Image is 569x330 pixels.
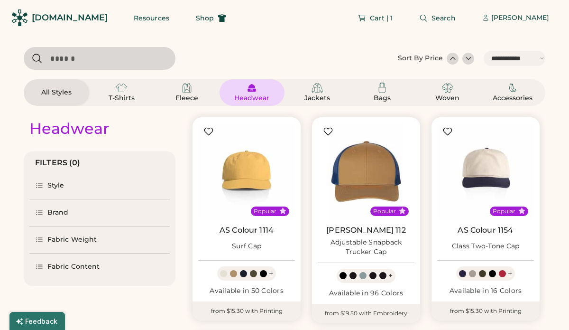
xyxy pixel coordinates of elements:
[198,123,295,220] img: AS Colour 1114 Surf Cap
[232,242,261,251] div: Surf Cap
[220,226,274,235] a: AS Colour 1114
[346,9,404,28] button: Cart | 1
[408,9,467,28] button: Search
[376,82,388,94] img: Bags Icon
[431,15,456,21] span: Search
[518,207,525,215] button: Popular Style
[122,9,181,28] button: Resources
[47,181,64,190] div: Style
[196,15,214,21] span: Shop
[296,94,339,103] div: Jackets
[269,268,273,279] div: +
[373,207,396,215] div: Popular
[29,119,109,138] div: Headwear
[279,207,286,215] button: Popular Style
[184,9,238,28] button: Shop
[193,302,301,321] div: from $15.30 with Printing
[442,82,453,94] img: Woven Icon
[452,242,520,251] div: Class Two-Tone Cap
[254,207,276,215] div: Popular
[507,82,518,94] img: Accessories Icon
[116,82,127,94] img: T-Shirts Icon
[35,88,78,97] div: All Styles
[198,286,295,296] div: Available in 50 Colors
[318,123,414,220] img: Richardson 112 Adjustable Snapback Trucker Cap
[370,15,393,21] span: Cart | 1
[230,94,273,103] div: Headwear
[312,82,323,94] img: Jackets Icon
[493,207,515,215] div: Popular
[318,238,414,257] div: Adjustable Snapback Trucker Cap
[399,207,406,215] button: Popular Style
[246,82,257,94] img: Headwear Icon
[47,208,69,217] div: Brand
[32,12,108,24] div: [DOMAIN_NAME]
[11,9,28,26] img: Rendered Logo - Screens
[491,13,549,23] div: [PERSON_NAME]
[312,304,420,323] div: from $19.50 with Embroidery
[437,123,534,220] img: AS Colour 1154 Class Two-Tone Cap
[165,94,208,103] div: Fleece
[508,268,512,279] div: +
[318,289,414,298] div: Available in 96 Colors
[181,82,193,94] img: Fleece Icon
[524,287,565,328] iframe: Front Chat
[47,235,97,245] div: Fabric Weight
[431,302,540,321] div: from $15.30 with Printing
[47,262,100,272] div: Fabric Content
[388,271,393,281] div: +
[398,54,443,63] div: Sort By Price
[326,226,406,235] a: [PERSON_NAME] 112
[426,94,469,103] div: Woven
[100,94,143,103] div: T-Shirts
[35,157,81,169] div: FILTERS (0)
[458,226,513,235] a: AS Colour 1154
[491,94,534,103] div: Accessories
[361,94,404,103] div: Bags
[437,286,534,296] div: Available in 16 Colors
